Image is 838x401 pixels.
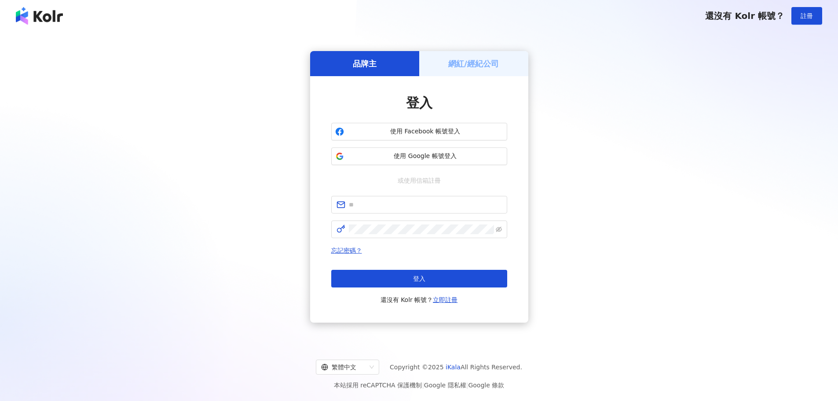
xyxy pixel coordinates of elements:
[413,275,425,282] span: 登入
[791,7,822,25] button: 註冊
[433,296,457,303] a: 立即註冊
[424,382,466,389] a: Google 隱私權
[348,127,503,136] span: 使用 Facebook 帳號登入
[705,11,784,21] span: 還沒有 Kolr 帳號？
[331,247,362,254] a: 忘記密碼？
[406,95,432,110] span: 登入
[348,152,503,161] span: 使用 Google 帳號登入
[353,58,377,69] h5: 品牌主
[446,364,461,371] a: iKala
[331,147,507,165] button: 使用 Google 帳號登入
[331,270,507,287] button: 登入
[422,382,424,389] span: |
[334,380,504,390] span: 本站採用 reCAPTCHA 保護機制
[381,294,458,305] span: 還沒有 Kolr 帳號？
[392,176,447,185] span: 或使用信箱註冊
[468,382,504,389] a: Google 條款
[466,382,468,389] span: |
[448,58,499,69] h5: 網紅/經紀公司
[390,362,522,372] span: Copyright © 2025 All Rights Reserved.
[321,360,366,374] div: 繁體中文
[496,226,502,232] span: eye-invisible
[801,12,813,19] span: 註冊
[16,7,63,25] img: logo
[331,123,507,140] button: 使用 Facebook 帳號登入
